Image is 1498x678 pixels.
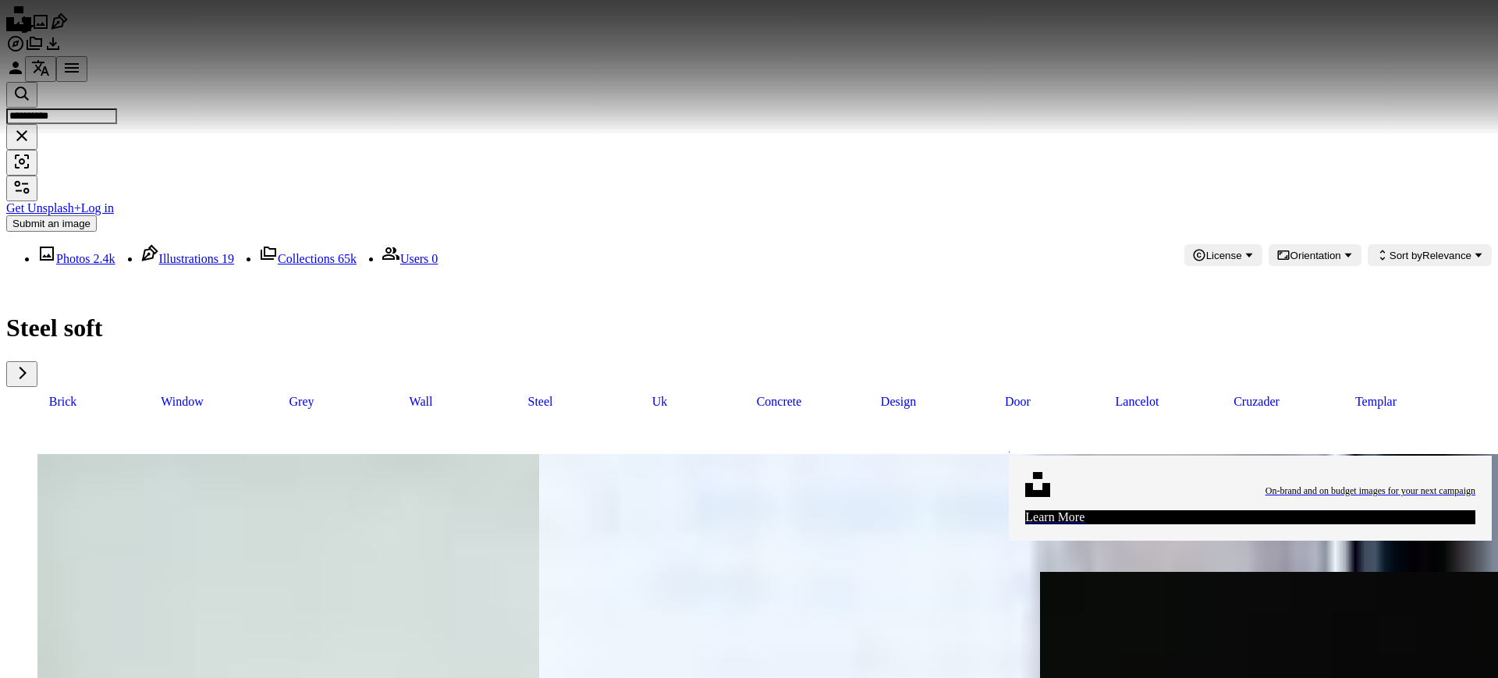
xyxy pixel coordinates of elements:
[1265,485,1475,498] span: On-brand and on budget images for your next campaign
[961,387,1074,417] a: door
[6,150,37,176] button: Visual search
[6,42,25,55] a: Explore
[50,20,69,34] a: Illustrations
[6,387,119,417] a: brick
[1009,442,1492,541] a: On-brand and on budget images for your next campaignLearn More
[6,314,1492,343] h1: Steel soft
[140,252,234,265] a: Illustrations 19
[1081,387,1194,417] a: lancelot
[259,252,357,265] a: Collections 65k
[842,387,955,417] a: design
[25,56,56,82] button: Language
[6,215,97,232] button: Submit an image
[6,201,81,215] a: Get Unsplash+
[6,20,31,34] a: Home — Unsplash
[245,387,358,417] a: grey
[1269,244,1361,266] button: Orientation
[364,387,477,417] a: wall
[222,252,234,265] span: 19
[484,387,597,417] a: steel
[1206,250,1242,261] span: License
[6,176,37,201] button: Filters
[1009,452,1010,453] img: file-1715652217532-464736461acbimage
[1200,387,1313,417] a: cruzader
[338,252,357,265] span: 65k
[31,20,50,34] a: Photos
[1025,472,1050,497] img: file-1631678316303-ed18b8b5cb9cimage
[431,252,438,265] span: 0
[25,42,44,55] a: Collections
[1390,250,1471,261] span: Relevance
[37,252,115,265] a: Photos 2.4k
[6,361,37,387] button: scroll list to the right
[56,56,87,82] button: Menu
[94,252,115,265] span: 2.4k
[6,66,25,80] a: Log in / Sign up
[81,201,114,215] a: Log in
[6,124,37,150] button: Clear
[1319,387,1432,417] a: templar
[382,252,438,265] a: Users 0
[603,387,716,417] a: uk
[722,387,836,417] a: concrete
[1184,244,1262,266] button: License
[1390,250,1422,261] span: Sort by
[1290,250,1341,261] span: Orientation
[126,387,239,417] a: window
[1025,510,1475,524] div: Learn More
[1368,244,1492,266] button: Sort byRelevance
[6,82,1492,176] form: Find visuals sitewide
[44,42,62,55] a: Download History
[6,82,37,108] button: Search Unsplash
